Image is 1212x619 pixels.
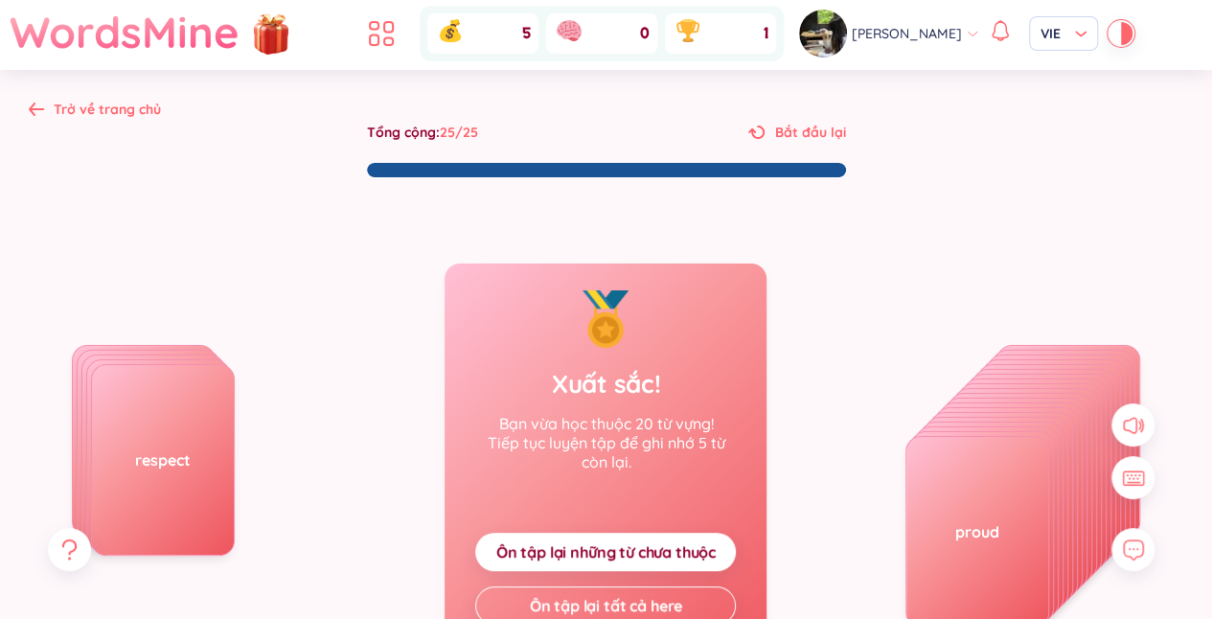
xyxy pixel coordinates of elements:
p: Tiếp tục luyện tập để ghi nhớ 5 từ còn lại. [475,433,736,471]
button: question [48,528,91,571]
div: respect [92,449,234,470]
h2: Xuất sắc! [552,367,661,401]
img: avatar [799,10,847,57]
a: avatar [799,10,852,57]
span: VIE [1040,24,1086,43]
span: 0 [640,23,650,44]
img: flashSalesIcon.a7f4f837.png [252,4,290,61]
a: Trở về trang chủ [29,103,161,120]
div: proud [906,521,1048,542]
p: Bạn vừa học thuộc 20 từ vựng! [475,414,736,487]
div: responsible [73,430,215,451]
span: [PERSON_NAME] [852,23,962,44]
div: necessary [82,440,224,461]
div: gratitude [78,435,219,456]
span: 25 / 25 [440,124,478,141]
span: Bắt đầu lại [775,122,846,143]
span: Tổng cộng : [367,124,440,141]
span: 5 [522,23,531,44]
span: 1 [764,23,768,44]
span: Ôn tập lại tất cả here [530,595,682,616]
span: question [57,538,81,562]
button: Ôn tập lại những từ chưa thuộc [475,533,736,571]
span: Ôn tập lại những từ chưa thuộc [496,541,716,562]
div: respectively [87,445,229,466]
button: Bắt đầu lại [748,122,846,143]
div: Trở về trang chủ [54,99,161,120]
img: Good job! [577,290,634,348]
